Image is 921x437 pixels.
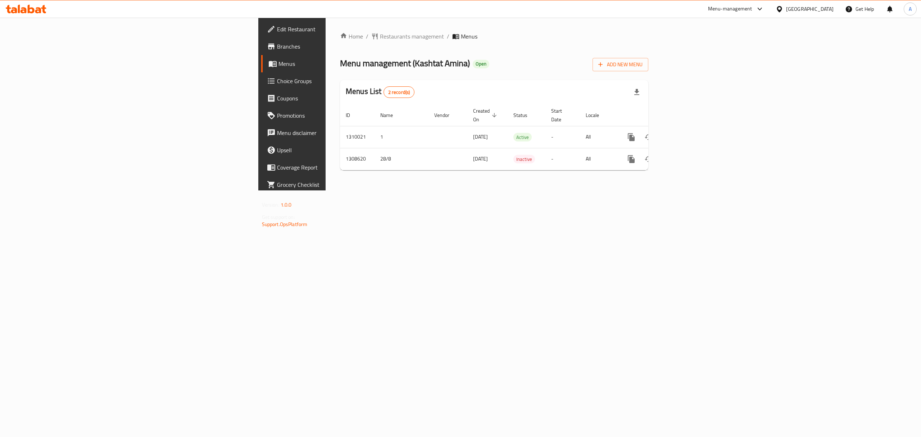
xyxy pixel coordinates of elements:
[277,111,407,120] span: Promotions
[640,150,657,168] button: Change Status
[593,58,648,71] button: Add New Menu
[551,107,571,124] span: Start Date
[708,5,752,13] div: Menu-management
[262,212,295,222] span: Get support on:
[617,104,698,126] th: Actions
[623,150,640,168] button: more
[473,132,488,141] span: [DATE]
[598,60,643,69] span: Add New Menu
[545,126,580,148] td: -
[262,200,280,210] span: Version:
[473,60,489,68] div: Open
[340,32,648,41] nav: breadcrumb
[261,90,412,107] a: Coupons
[580,126,617,148] td: All
[277,77,407,85] span: Choice Groups
[261,72,412,90] a: Choice Groups
[281,200,292,210] span: 1.0.0
[513,111,537,120] span: Status
[580,148,617,170] td: All
[277,180,407,189] span: Grocery Checklist
[262,220,308,229] a: Support.OpsPlatform
[277,25,407,33] span: Edit Restaurant
[261,38,412,55] a: Branches
[340,104,698,170] table: enhanced table
[277,94,407,103] span: Coupons
[277,42,407,51] span: Branches
[261,124,412,141] a: Menu disclaimer
[447,32,449,41] li: /
[346,86,414,98] h2: Menus List
[586,111,608,120] span: Locale
[786,5,834,13] div: [GEOGRAPHIC_DATA]
[261,55,412,72] a: Menus
[473,61,489,67] span: Open
[384,86,415,98] div: Total records count
[277,163,407,172] span: Coverage Report
[261,159,412,176] a: Coverage Report
[640,129,657,146] button: Change Status
[513,155,535,163] span: Inactive
[346,111,359,120] span: ID
[261,21,412,38] a: Edit Restaurant
[461,32,477,41] span: Menus
[261,176,412,193] a: Grocery Checklist
[261,107,412,124] a: Promotions
[277,129,407,137] span: Menu disclaimer
[261,141,412,159] a: Upsell
[434,111,459,120] span: Vendor
[909,5,912,13] span: A
[278,59,407,68] span: Menus
[277,146,407,154] span: Upsell
[623,129,640,146] button: more
[384,89,414,96] span: 2 record(s)
[380,111,402,120] span: Name
[473,154,488,163] span: [DATE]
[628,84,645,101] div: Export file
[473,107,499,124] span: Created On
[513,133,532,141] span: Active
[545,148,580,170] td: -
